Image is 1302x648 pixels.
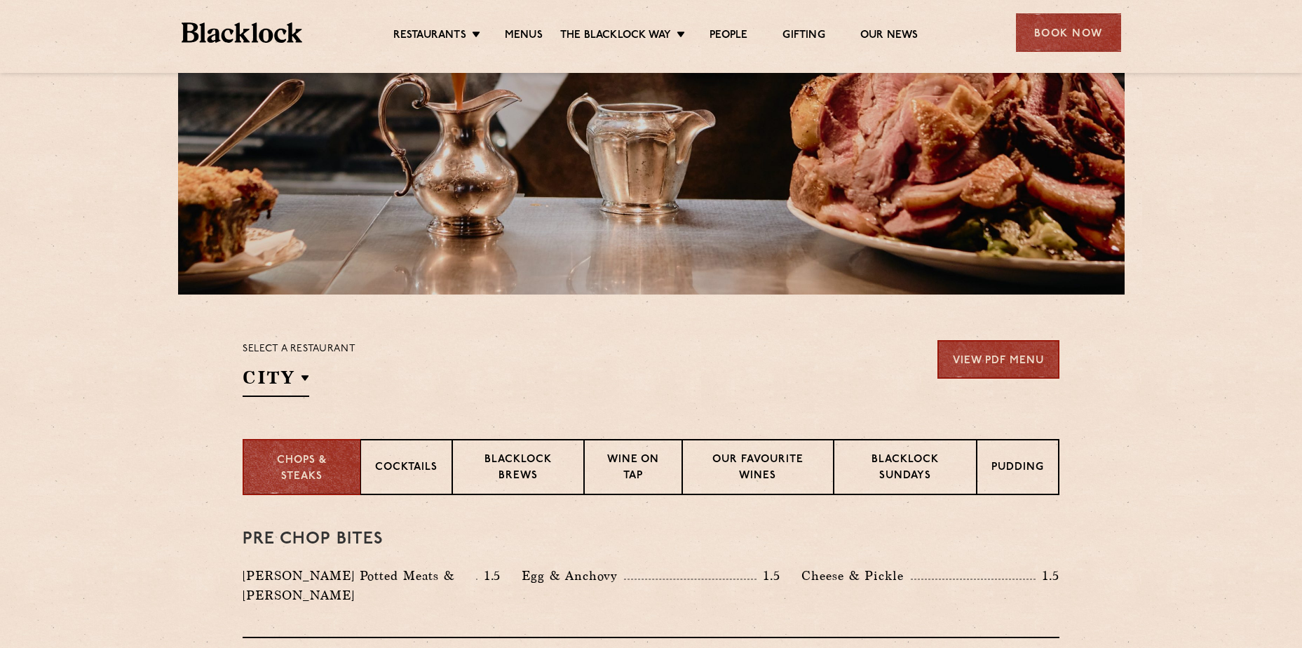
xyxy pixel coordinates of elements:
div: Book Now [1016,13,1121,52]
p: 1.5 [477,567,501,585]
a: People [710,29,747,44]
p: Wine on Tap [599,452,667,485]
p: Blacklock Brews [467,452,569,485]
p: [PERSON_NAME] Potted Meats & [PERSON_NAME] [243,566,476,605]
p: Cheese & Pickle [801,566,911,586]
a: Restaurants [393,29,466,44]
p: 1.5 [1036,567,1059,585]
a: View PDF Menu [937,340,1059,379]
img: BL_Textured_Logo-footer-cropped.svg [182,22,303,43]
h3: Pre Chop Bites [243,530,1059,548]
p: Cocktails [375,460,438,478]
p: Chops & Steaks [258,453,346,485]
a: Our News [860,29,918,44]
p: Blacklock Sundays [848,452,962,485]
p: 1.5 [757,567,780,585]
p: Our favourite wines [697,452,818,485]
a: Gifting [782,29,825,44]
a: Menus [505,29,543,44]
h2: City [243,365,309,397]
p: Egg & Anchovy [522,566,624,586]
a: The Blacklock Way [560,29,671,44]
p: Select a restaurant [243,340,355,358]
p: Pudding [991,460,1044,478]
